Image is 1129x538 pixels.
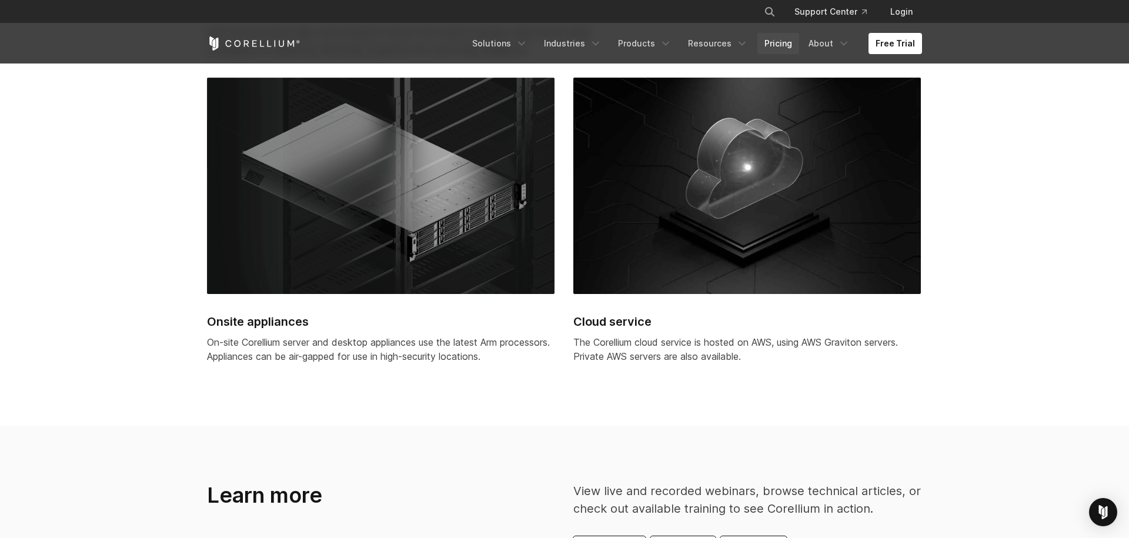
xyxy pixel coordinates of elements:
div: Navigation Menu [750,1,922,22]
a: Products [611,33,679,54]
h3: Learn more [207,482,508,509]
p: The Corellium cloud service is hosted on AWS, using AWS Graviton servers. Private AWS servers are... [573,335,921,363]
a: Support Center [785,1,876,22]
a: Solutions [465,33,535,54]
button: Search [759,1,780,22]
a: Login [881,1,922,22]
a: Industries [537,33,609,54]
a: About [801,33,857,54]
img: Corellium platform cloud service [573,78,921,294]
a: Corellium Home [207,36,300,51]
a: Free Trial [869,33,922,54]
a: Pricing [757,33,799,54]
a: Resources [681,33,755,54]
h2: Cloud service [573,313,921,330]
img: Dedicated servers for the AWS cloud [207,78,555,294]
p: On-site Corellium server and desktop appliances use the latest Arm processors. Appliances can be ... [207,335,555,363]
span: View live and recorded webinars, browse technical articles, or check out available training to se... [573,484,921,516]
h2: Onsite appliances [207,313,555,330]
div: Open Intercom Messenger [1089,498,1117,526]
div: Navigation Menu [465,33,922,54]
